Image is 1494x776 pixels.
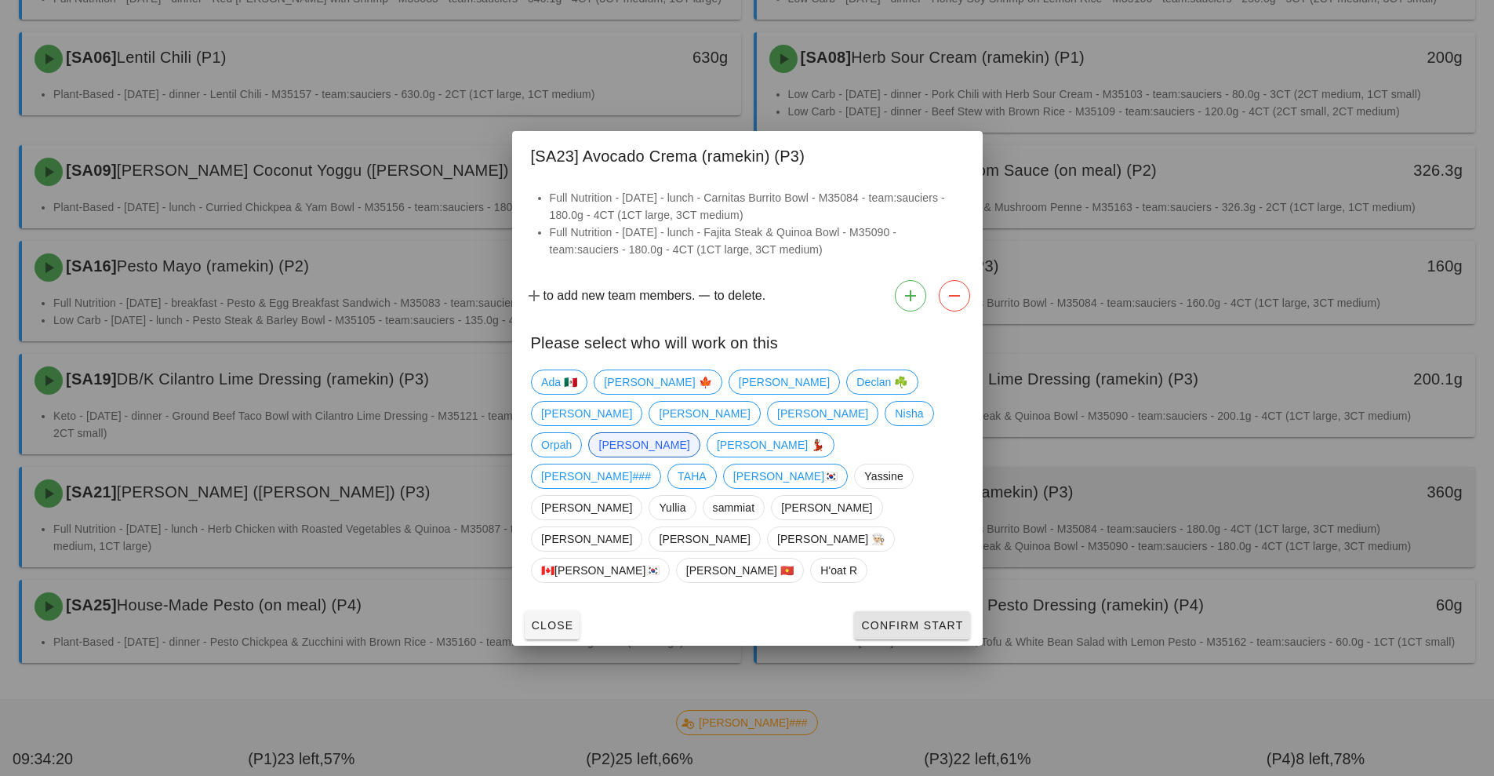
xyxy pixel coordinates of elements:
span: TAHA [678,465,707,488]
span: [PERSON_NAME]🇰🇷 [732,465,838,488]
span: Yullia [659,496,685,519]
li: Full Nutrition - [DATE] - lunch - Carnitas Burrito Bowl - M35084 - team:sauciers - 180.0g - 4CT (... [550,189,964,224]
span: [PERSON_NAME] [781,496,872,519]
span: Nisha [895,402,923,425]
span: [PERSON_NAME] 🇻🇳 [685,559,794,582]
span: [PERSON_NAME] [659,527,750,551]
span: [PERSON_NAME] 👨🏼‍🍳 [776,527,885,551]
span: [PERSON_NAME] 💃🏽 [716,433,824,457]
span: Confirm Start [860,619,963,632]
div: [SA23] Avocado Crema (ramekin) (P3) [512,131,983,177]
span: Ada 🇲🇽 [541,370,577,394]
span: [PERSON_NAME] [598,433,689,457]
span: [PERSON_NAME] [541,402,632,425]
div: to add new team members. to delete. [512,274,983,318]
span: [PERSON_NAME] [541,496,632,519]
div: Please select who will work on this [512,318,983,363]
span: H'oat R [820,559,857,582]
span: sammiat [712,496,754,519]
span: 🇨🇦[PERSON_NAME]🇰🇷 [541,559,660,582]
span: [PERSON_NAME] [541,527,632,551]
span: Declan ☘️ [856,370,907,394]
span: Yassine [864,465,903,488]
button: Close [525,611,580,639]
span: Close [531,619,574,632]
span: [PERSON_NAME] [659,402,750,425]
li: Full Nutrition - [DATE] - lunch - Fajita Steak & Quinoa Bowl - M35090 - team:sauciers - 180.0g - ... [550,224,964,258]
span: [PERSON_NAME] [776,402,867,425]
span: [PERSON_NAME]### [541,465,651,488]
button: Confirm Start [854,611,969,639]
span: Orpah [541,433,572,457]
span: [PERSON_NAME] [738,370,829,394]
span: [PERSON_NAME] 🍁 [604,370,712,394]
